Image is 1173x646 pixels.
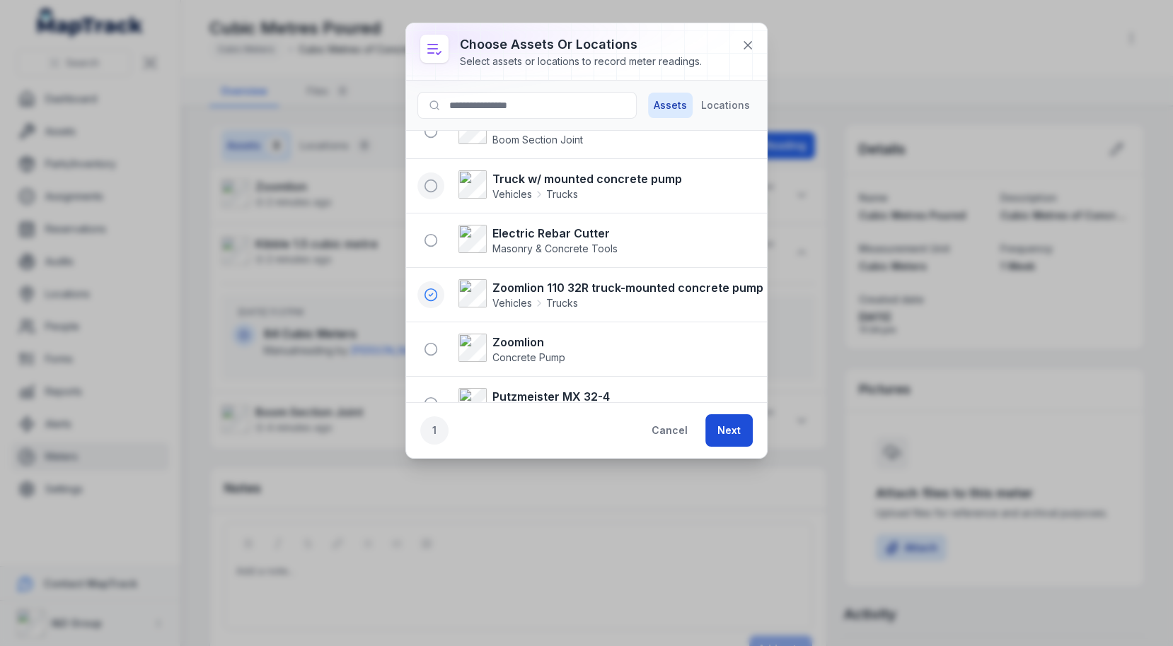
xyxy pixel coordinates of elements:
[492,296,532,310] span: Vehicles
[492,187,532,201] span: Vehicles
[648,93,693,118] button: Assets
[705,414,753,447] button: Next
[640,414,700,447] button: Cancel
[492,225,618,242] strong: Electric Rebar Cutter
[492,242,618,254] span: Masonry & Concrete Tools
[420,416,449,445] div: 1
[460,54,702,69] div: Select assets or locations to record meter readings.
[492,334,565,351] strong: Zoomlion
[695,93,756,118] button: Locations
[492,170,682,187] strong: Truck w/ mounted concrete pump
[492,351,565,363] span: Concrete Pump
[492,134,583,146] span: Boom Section Joint
[546,187,578,201] span: Trucks
[492,279,763,296] strong: Zoomlion 110 32R truck-mounted concrete pump
[460,35,702,54] h3: Choose assets or locations
[546,296,578,310] span: Trucks
[492,388,652,405] strong: Putzmeister MX 32-4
